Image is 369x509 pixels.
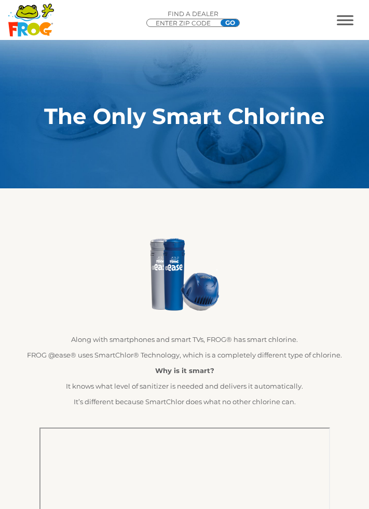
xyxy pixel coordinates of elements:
[155,366,214,375] strong: Why is it smart?
[16,381,353,391] p: It knows what level of sanitizer is needed and delivers it automatically.
[146,9,240,19] p: Find A Dealer
[337,15,353,25] button: MENU
[16,396,353,407] p: It’s different because SmartChlor does what no other chlorine can.
[16,334,353,345] p: Along with smartphones and smart TVs, FROG® has smart chlorine.
[16,104,353,129] h1: The Only Smart Chlorine
[221,19,239,26] input: GO
[146,236,224,313] img: @ease & Inline
[155,19,217,27] input: Zip Code Form
[16,350,353,360] p: FROG @ease® uses SmartChlor® Technology, which is a completely different type of chlorine.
